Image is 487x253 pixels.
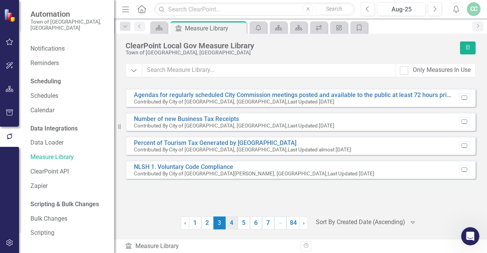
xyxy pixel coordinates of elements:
[96,12,111,27] img: Profile image for Walter
[125,242,295,251] div: Measure Library
[110,12,126,27] div: Profile image for Ash
[15,80,137,93] p: How can we help?
[377,2,426,16] button: Aug-25
[461,227,479,245] iframe: Intercom live chat
[134,170,326,177] small: Contributed By City of [GEOGRAPHIC_DATA][PERSON_NAME], [GEOGRAPHIC_DATA]
[142,63,396,77] input: Search Measure Library...
[30,45,107,53] a: Notifications
[328,170,374,177] small: Last Updated [DATE]
[134,115,239,123] a: Number of new Business Tax Receipts
[286,99,288,105] small: ,
[30,124,78,133] div: Data Integrations
[134,146,286,153] small: Contributed By City of [GEOGRAPHIC_DATA], [GEOGRAPHIC_DATA]
[10,202,27,207] span: Home
[467,2,481,16] button: CC
[4,9,17,22] img: ClearPoint Strategy
[30,138,107,147] a: Data Loader
[134,99,286,105] small: Contributed By City of [GEOGRAPHIC_DATA], [GEOGRAPHIC_DATA]
[30,92,107,100] a: Schedules
[262,216,274,229] a: 7
[16,165,62,173] span: Search for help
[184,219,186,226] span: ‹
[213,216,226,229] span: 3
[185,24,245,33] div: Measure Library
[11,161,141,176] button: Search for help
[30,215,107,223] a: Bulk Changes
[286,123,288,129] small: ,
[38,183,76,213] button: Messages
[30,200,99,209] div: Scripting & Bulk Changes
[134,123,286,129] small: Contributed By City of [GEOGRAPHIC_DATA], [GEOGRAPHIC_DATA]
[30,19,107,31] small: Town of [GEOGRAPHIC_DATA], [GEOGRAPHIC_DATA]
[326,6,342,12] span: Search
[114,183,152,213] button: Help
[288,123,334,129] small: Last Updated [DATE]
[238,216,250,229] a: 5
[303,219,305,226] span: ›
[30,182,107,191] a: Zapier
[88,202,102,207] span: News
[81,12,97,27] img: Profile image for Jeff
[288,99,334,105] small: Last Updated [DATE]
[30,77,61,86] div: Scheduling
[154,3,355,16] input: Search ClearPoint...
[286,216,300,229] a: 84
[315,4,353,14] button: Search
[127,202,139,207] span: Help
[288,146,351,153] small: Last Updated almost [DATE]
[126,41,456,50] div: ClearPoint Local Gov Measure Library
[15,16,66,25] img: logo
[30,167,107,176] a: ClearPoint API
[30,106,107,115] a: Calendar
[413,66,471,75] div: Only Measures In Use
[380,5,423,14] div: Aug-25
[126,50,456,56] div: Town of [GEOGRAPHIC_DATA], [GEOGRAPHIC_DATA]
[30,59,107,68] a: Reminders
[286,146,288,153] small: ,
[30,10,107,19] span: Automation
[134,139,296,146] a: Percent of Tourism Tax Generated by [GEOGRAPHIC_DATA]
[226,216,238,229] a: 4
[15,54,137,80] p: Hi [PERSON_NAME] 👋
[134,163,233,170] a: NLSH 1. Voluntary Code Compliance
[30,229,107,237] a: Scripting
[16,182,127,190] div: Automation & Integration - Data Loader
[189,216,201,229] a: 1
[44,202,70,207] span: Messages
[76,183,114,213] button: News
[30,153,107,162] a: Measure Library
[131,12,145,26] div: Close
[201,216,213,229] a: 2
[326,170,328,177] small: ,
[11,179,141,193] div: Automation & Integration - Data Loader
[250,216,262,229] a: 6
